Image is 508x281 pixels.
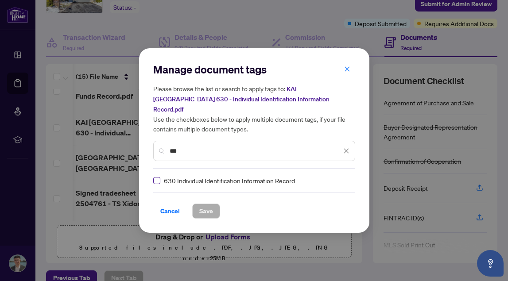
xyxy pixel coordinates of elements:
span: close [343,148,349,154]
button: Open asap [477,250,504,277]
button: Cancel [153,204,187,219]
span: Cancel [160,204,180,218]
h5: Please browse the list or search to apply tags to: Use the checkboxes below to apply multiple doc... [153,84,355,134]
span: 630 Individual Identification Information Record [164,176,295,185]
h2: Manage document tags [153,62,355,77]
button: Save [192,204,220,219]
span: KAI [GEOGRAPHIC_DATA] 630 - Individual Identification Information Record.pdf [153,85,330,113]
span: close [344,66,350,72]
